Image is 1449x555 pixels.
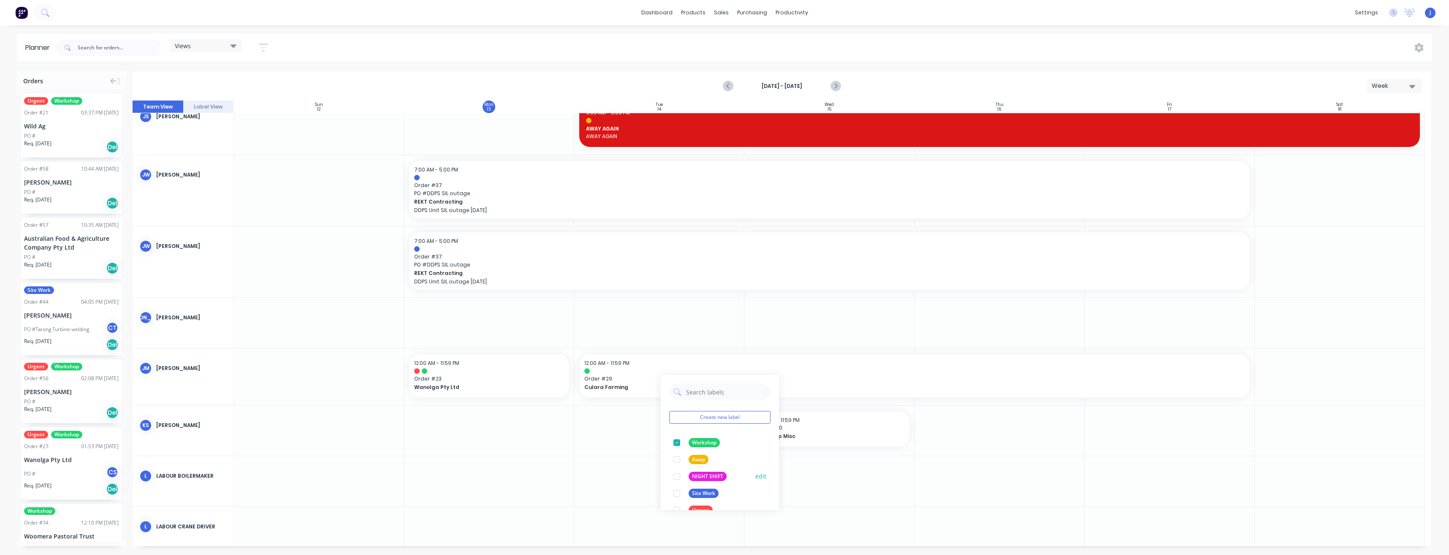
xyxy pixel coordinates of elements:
span: Order # 37 [414,182,1245,189]
div: 10:44 AM [DATE] [81,165,119,173]
div: Australian Food & Agriculture Company Pty Ltd [24,234,119,252]
div: PO #Tarong Turbine welding [24,326,89,333]
span: Orders [23,76,43,85]
span: Req. [DATE] [24,261,52,269]
div: productivity [771,6,812,19]
div: 04:05 PM [DATE] [81,298,119,306]
div: Order # 23 [24,443,49,450]
div: JW [139,169,152,181]
div: Del [106,338,119,351]
p: DDPS Unit SIL outage [DATE] [414,207,1245,213]
div: Order # 57 [24,221,49,229]
div: Tue [656,102,663,107]
div: 16 [997,107,1001,112]
div: Wild Ag [24,122,119,131]
span: Req. [DATE] [24,196,52,204]
div: 10:35 AM [DATE] [81,221,119,229]
div: L [139,520,152,533]
div: Sat [1336,102,1343,107]
div: Mon [484,102,494,107]
input: Search for orders... [78,39,161,56]
p: DDPS Unit SIL outage [DATE] [414,278,1245,285]
button: Week [1367,79,1422,93]
span: Req. [DATE] [24,140,52,147]
div: PO # [24,470,35,478]
span: Workshop [51,363,82,370]
div: 12 [317,107,321,112]
span: Wanolga Pty Ltd [414,384,549,391]
span: Workshop [51,97,82,105]
span: REKT Contracting [414,198,1161,206]
span: Order # 20 [754,424,904,432]
div: [PERSON_NAME] [156,422,227,429]
span: Site Work [24,286,54,294]
div: Del [106,406,119,419]
span: Views [175,41,191,50]
div: JW [139,240,152,253]
span: Req. [DATE] [24,337,52,345]
span: Req. [DATE] [24,405,52,413]
div: Away [689,455,708,464]
span: Order # 29 [584,375,1245,383]
button: Label View [183,101,234,113]
div: CS [106,466,119,479]
div: [PERSON_NAME] [156,314,227,321]
span: PO # DDPS SIL outage [414,261,1245,269]
div: JM [139,362,152,375]
div: NIGHT SHIFT [689,472,727,481]
div: Order # 58 [24,165,49,173]
div: Labour Boilermaker [156,472,227,480]
div: [PERSON_NAME] [156,171,227,179]
div: Labour Crane driver [156,523,227,531]
div: [PERSON_NAME] [156,113,227,120]
div: Del [106,141,119,153]
div: products [677,6,710,19]
div: Del [106,483,119,495]
div: Order # 56 [24,375,49,382]
div: Fri [1167,102,1172,107]
div: Order # 21 [24,109,49,117]
div: PO # [24,188,35,196]
div: [PERSON_NAME] [24,387,119,396]
span: J [1430,9,1431,16]
span: AWAY AGAIN [586,125,1413,133]
button: Create new label [669,411,771,424]
img: Factory [15,6,28,19]
div: CT [106,321,119,334]
div: Sun [315,102,323,107]
div: [PERSON_NAME] [24,311,119,320]
div: settings [1351,6,1382,19]
div: JS [139,110,152,123]
strong: [DATE] - [DATE] [740,82,824,90]
span: REKT Contracting [414,269,1161,277]
div: purchasing [733,6,771,19]
div: L [139,470,152,482]
div: 13 [487,107,491,112]
div: Urgent [689,506,713,515]
div: [PERSON_NAME] [156,365,227,372]
a: dashboard [637,6,677,19]
button: Team View [133,101,183,113]
span: 7:00 AM - 5:00 PM [414,166,458,173]
button: edit [755,472,766,481]
div: Site Work [689,489,719,498]
div: 12:10 PM [DATE] [81,519,119,527]
div: 02:08 PM [DATE] [81,375,119,382]
span: 12:00 AM - 11:59 PM [584,359,630,367]
div: PO # [24,253,35,261]
span: Urgent [24,97,48,105]
div: 17 [1168,107,1171,112]
div: PO # [24,398,35,405]
input: Search labels [685,384,766,400]
div: Order # 44 [24,298,49,306]
div: 03:37 PM [DATE] [81,109,119,117]
div: PO # [24,132,35,140]
div: 18 [1338,107,1341,112]
div: 15 [828,107,831,112]
span: Order # 23 [414,375,564,383]
div: [PERSON_NAME] [139,311,152,324]
span: Workshop Misc [754,433,889,440]
span: Workshop [24,507,55,515]
span: Order # 37 [414,253,1245,261]
div: Del [106,197,119,209]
